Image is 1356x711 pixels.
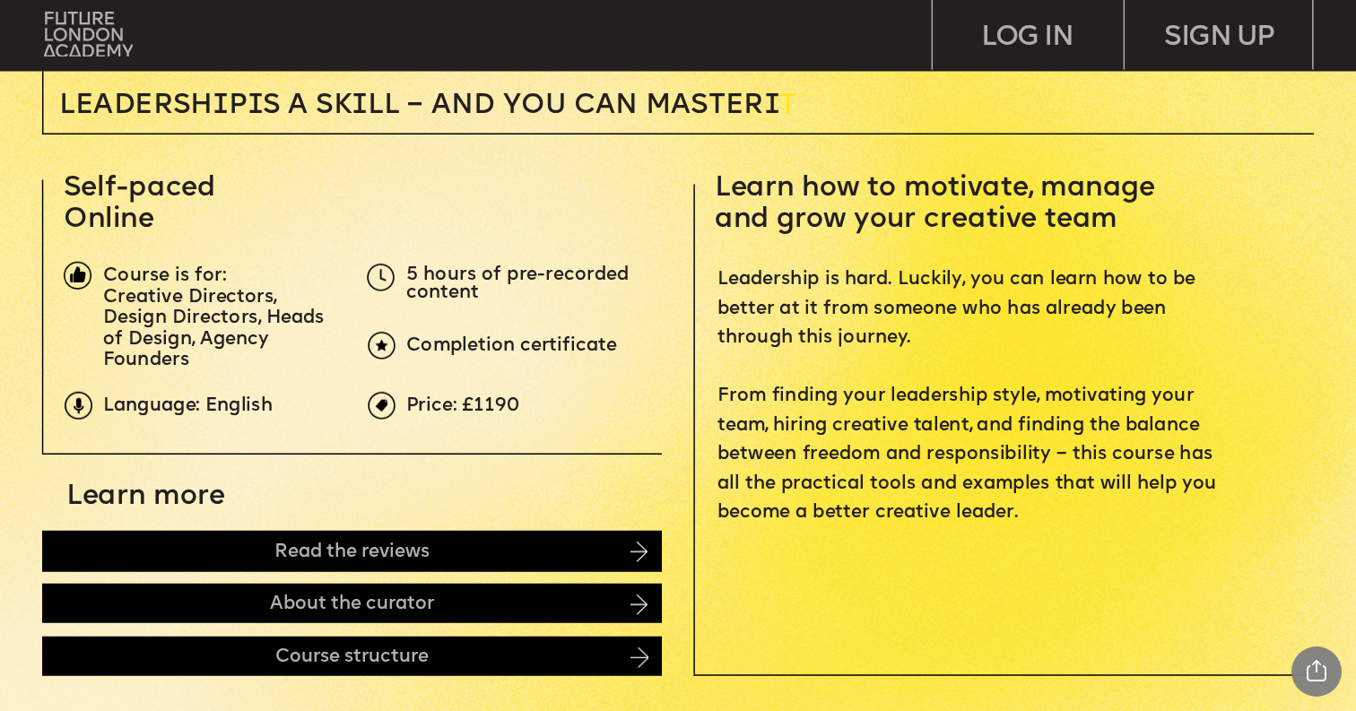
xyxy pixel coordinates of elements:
span: i [352,92,369,120]
img: image-1fa7eedb-a71f-428c-a033-33de134354ef.png [64,262,91,290]
span: 5 hours of pre-recorded content [406,265,634,301]
img: upload-969c61fd-ea08-4d05-af36-d273f2608f5e.png [368,392,395,420]
span: i [248,92,264,120]
span: Leadersh p s a sk ll – and you can MASTER [59,92,779,120]
span: Course is for: [103,267,226,284]
span: Learn more [66,482,225,510]
span: i [213,92,230,120]
img: image-d430bf59-61f2-4e83-81f2-655be665a85d.png [630,594,648,615]
span: Leadership is hard. Luckily, you can learn how to be better at it from someone who has already be... [717,272,1222,522]
img: upload-bfdffa89-fac7-4f57-a443-c7c39906ba42.png [44,12,133,56]
div: Share [1291,646,1342,697]
img: upload-9eb2eadd-7bf9-4b2b-b585-6dd8b9275b41.png [65,392,92,420]
span: Learn how to motivate, manage and grow your creative team [715,174,1162,233]
img: image-14cb1b2c-41b0-4782-8715-07bdb6bd2f06.png [630,541,648,562]
p: T [59,92,1013,120]
span: Self-paced [64,174,216,202]
img: upload-6b0d0326-a6ce-441c-aac1-c2ff159b353e.png [368,332,395,360]
span: i [764,92,780,120]
img: upload-5dcb7aea-3d7f-4093-a867-f0427182171d.png [367,263,395,290]
span: Language: English [103,396,273,413]
span: Completion certificate [406,337,617,354]
span: Price: £1190 [406,396,520,413]
span: Creative Directors, Design Directors, Heads of Design, Agency Founders [103,288,329,369]
span: Online [64,206,153,234]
